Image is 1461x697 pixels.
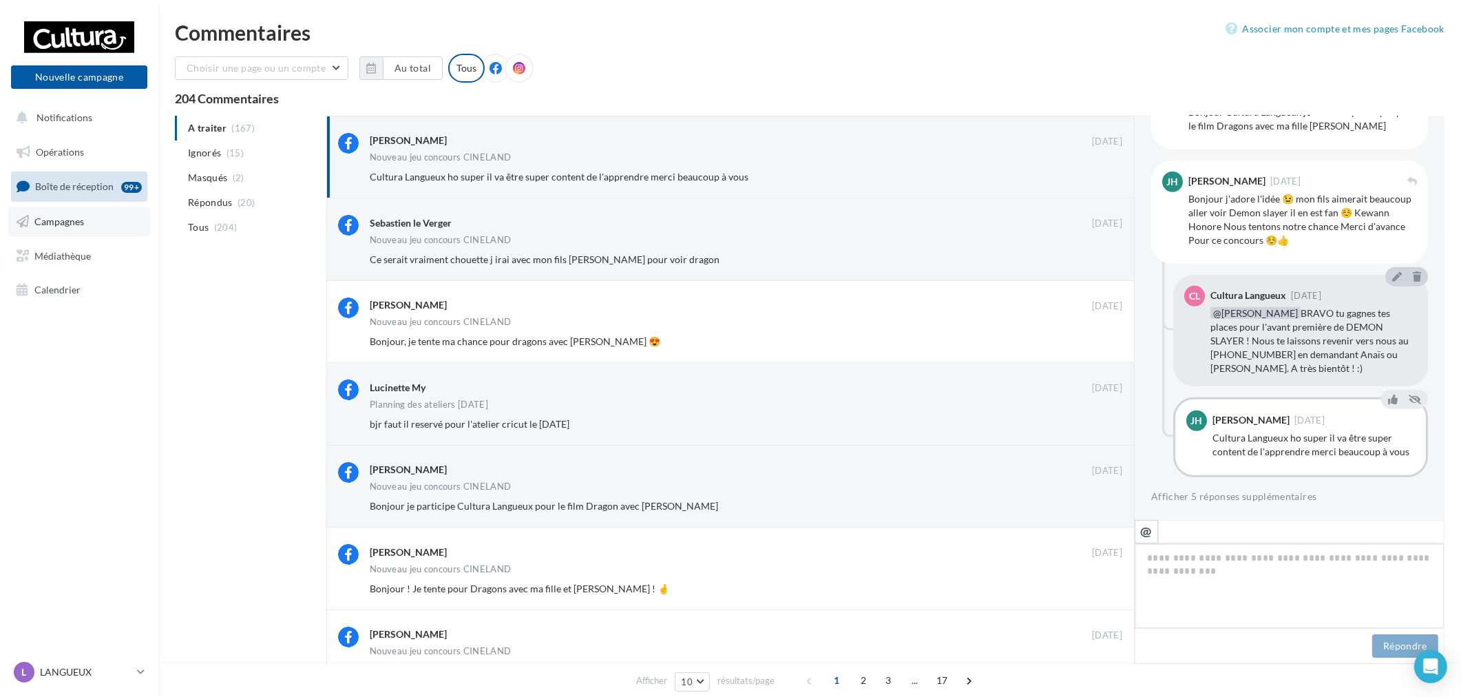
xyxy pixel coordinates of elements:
div: Bonjour Cultura Langueux je souhaite participer pour le film Dragons avec ma fille [PERSON_NAME] [1188,105,1417,133]
span: (204) [214,222,238,233]
div: Nouveau jeu concours CINELAND [370,236,511,245]
span: [DATE] [1092,547,1122,559]
span: Médiathèque [34,249,91,261]
div: Lucinette My [370,381,425,395]
span: (2) [233,172,244,183]
span: Répondus [188,196,233,209]
span: Bonjour, je tente ma chance pour dragons avec [PERSON_NAME] 😍 [370,335,660,347]
span: [DATE] [1092,465,1122,477]
a: L LANGUEUX [11,659,147,685]
div: Tous [448,54,485,83]
button: Notifications [8,103,145,132]
span: [DATE] [1092,382,1122,395]
div: Bonjour j'adore l'idée 😉 mon fils aimerait beaucoup aller voir Demon slayer il en est fan ☺️ Kewa... [1188,192,1417,247]
div: Nouveau jeu concours CINELAND [370,318,511,326]
span: bjr faut il reservé pour l'atelier cricut le [DATE] [370,418,569,430]
div: [PERSON_NAME] [370,134,447,147]
a: Campagnes [8,207,150,236]
span: (20) [238,197,255,208]
div: [PERSON_NAME] [1188,176,1265,186]
div: Nouveau jeu concours CINELAND [370,153,511,162]
div: [PERSON_NAME] [370,463,447,477]
button: Au total [359,56,443,80]
span: Notifications [36,112,92,123]
span: Campagnes [34,216,84,227]
div: Cultura Langueux ho super il va être super content de l'apprendre merci beaucoup à vous [1212,431,1415,459]
button: Afficher 5 réponses supplémentaires [1151,488,1316,505]
span: BRAVO tu gagnes tes places pour l'avant première de DEMON SLAYER ! Nous te laissons revenir vers ... [1210,307,1409,374]
div: 204 Commentaires [175,92,1444,105]
span: ... [904,669,926,691]
span: Ce serait vraiment chouette j irai avec mon fils [PERSON_NAME] pour voir dragon [370,253,719,265]
span: Bonjour je participe Cultura Langueux pour le film Dragon avec [PERSON_NAME] [370,500,718,512]
a: Médiathèque [8,242,150,271]
div: Nouveau jeu concours CINELAND [370,647,511,656]
div: Open Intercom Messenger [1414,650,1447,683]
span: Afficher [636,674,667,687]
button: Nouvelle campagne [11,65,147,89]
div: Commentaires [175,22,1444,43]
span: 10 [681,676,693,687]
div: [PERSON_NAME] [1212,415,1290,425]
div: Nouveau jeu concours CINELAND [370,482,511,491]
a: Opérations [8,138,150,167]
button: Au total [383,56,443,80]
span: CL [1189,289,1200,303]
div: Nouveau jeu concours CINELAND [370,565,511,574]
span: Masqués [188,171,227,185]
span: [DATE] [1092,630,1122,642]
span: [DATE] [1291,291,1321,300]
span: 2 [852,669,874,691]
span: 17 [931,669,954,691]
button: 10 [675,672,710,691]
button: @ [1135,520,1158,543]
span: @[PERSON_NAME] [1210,307,1301,319]
span: L [22,665,27,679]
div: [PERSON_NAME] [370,627,447,641]
span: 1 [826,669,848,691]
span: Ignorés [188,146,221,160]
span: résultats/page [717,674,775,687]
a: Associer mon compte et mes pages Facebook [1226,21,1444,37]
span: 3 [877,669,899,691]
span: Cultura Langueux ho super il va être super content de l'apprendre merci beaucoup à vous [370,171,748,183]
span: Boîte de réception [35,180,114,192]
span: Tous [188,220,209,234]
button: Répondre [1372,634,1438,658]
span: Calendrier [34,284,81,295]
span: [DATE] [1092,218,1122,230]
a: Boîte de réception99+ [8,171,150,201]
a: Calendrier [8,275,150,304]
div: Sebastien le Verger [370,216,452,230]
span: JH [1167,175,1179,189]
span: [DATE] [1092,136,1122,148]
span: (15) [227,147,244,158]
span: Choisir une page ou un compte [187,62,326,74]
div: [PERSON_NAME] [370,545,447,559]
span: Bonjour ! Je tente pour Dragons avec ma fille et [PERSON_NAME] ! 🤞 [370,583,669,594]
span: [DATE] [1092,300,1122,313]
i: @ [1141,525,1153,537]
span: [DATE] [1294,416,1325,425]
p: LANGUEUX [40,665,132,679]
div: Cultura Langueux [1210,291,1286,300]
span: JH [1191,414,1203,428]
span: [DATE] [1270,177,1301,186]
span: Opérations [36,146,84,158]
div: 99+ [121,182,142,193]
button: Choisir une page ou un compte [175,56,348,80]
div: Planning des ateliers [DATE] [370,400,488,409]
div: [PERSON_NAME] [370,298,447,312]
